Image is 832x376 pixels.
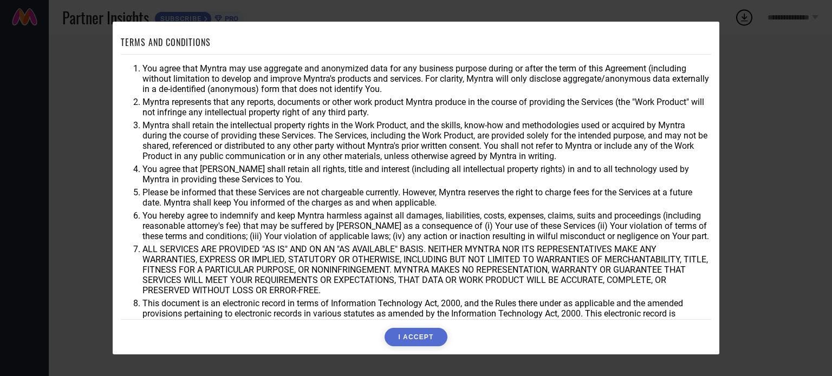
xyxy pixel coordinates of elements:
li: Myntra represents that any reports, documents or other work product Myntra produce in the course ... [142,97,711,117]
h1: TERMS AND CONDITIONS [121,36,211,49]
li: This document is an electronic record in terms of Information Technology Act, 2000, and the Rules... [142,298,711,329]
li: Please be informed that these Services are not chargeable currently. However, Myntra reserves the... [142,187,711,208]
li: You hereby agree to indemnify and keep Myntra harmless against all damages, liabilities, costs, e... [142,210,711,241]
button: I ACCEPT [385,328,447,346]
li: You agree that Myntra may use aggregate and anonymized data for any business purpose during or af... [142,63,711,94]
li: ALL SERVICES ARE PROVIDED "AS IS" AND ON AN "AS AVAILABLE" BASIS. NEITHER MYNTRA NOR ITS REPRESEN... [142,244,711,295]
li: Myntra shall retain the intellectual property rights in the Work Product, and the skills, know-ho... [142,120,711,161]
li: You agree that [PERSON_NAME] shall retain all rights, title and interest (including all intellect... [142,164,711,184]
